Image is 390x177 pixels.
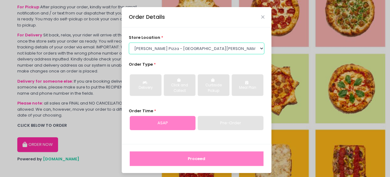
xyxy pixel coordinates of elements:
button: Curbside Pickup [198,74,229,96]
div: Meal Plan [236,85,259,91]
span: store location [129,35,160,40]
button: Meal Plan [232,74,263,96]
button: Close [261,15,264,19]
span: Order Time [129,108,153,114]
div: Delivery [134,85,157,91]
button: Delivery [130,74,161,96]
button: Proceed [130,151,263,166]
div: Order Details [129,13,165,21]
div: Curbside Pickup [202,83,225,93]
div: Click and Collect [168,83,191,93]
span: Order Type [129,61,153,67]
button: Click and Collect [164,74,195,96]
